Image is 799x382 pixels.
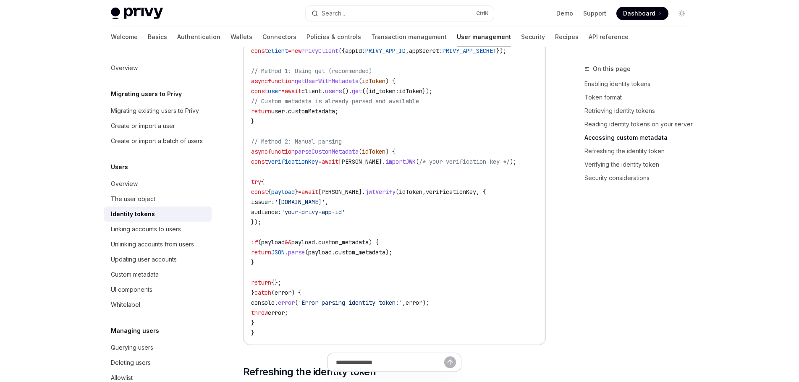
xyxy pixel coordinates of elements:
span: ); [385,249,392,256]
span: jwtVerify [365,188,396,196]
span: . [382,158,385,165]
div: Search... [322,8,345,18]
span: , [402,299,406,306]
span: error [275,289,291,296]
span: payload [261,238,285,246]
span: , [406,47,409,55]
a: Refreshing the identity token [584,144,695,158]
span: const [251,188,268,196]
div: Updating user accounts [111,254,177,264]
span: 'your-privy-app-id' [281,208,345,216]
a: User management [457,27,511,47]
div: Migrating existing users to Privy [111,106,199,116]
span: function [268,77,295,85]
span: try [251,178,261,186]
span: audience: [251,208,281,216]
div: The user object [111,194,155,204]
div: Identity tokens [111,209,155,219]
a: Policies & controls [307,27,361,47]
div: Linking accounts to users [111,224,181,234]
h5: Managing users [111,326,159,336]
span: custom_metadata [335,249,385,256]
a: Support [583,9,606,18]
span: . [315,238,318,246]
span: issuer: [251,198,275,206]
span: parse [288,249,305,256]
span: [PERSON_NAME] [338,158,382,165]
span: } [251,118,254,125]
a: Recipes [555,27,579,47]
h5: Users [111,162,128,172]
a: API reference [589,27,629,47]
span: }); [251,218,261,226]
span: ( [416,158,419,165]
div: Querying users [111,343,153,353]
span: client [268,47,288,55]
span: throw [251,309,268,317]
span: } [295,188,298,196]
span: user [271,107,285,115]
a: Updating user accounts [104,252,212,267]
span: payload [271,188,295,196]
span: payload [308,249,332,256]
span: ; [285,309,288,317]
span: PrivyClient [301,47,338,55]
span: parseCustomMetadata [295,148,359,155]
span: . [285,107,288,115]
a: Welcome [111,27,138,47]
div: Custom metadata [111,269,159,280]
span: , [422,188,426,196]
a: Verifying the identity token [584,158,695,171]
span: } [251,289,254,296]
span: user [268,87,281,95]
span: {}; [271,279,281,286]
span: . [285,249,288,256]
a: Querying users [104,340,212,355]
a: Overview [104,176,212,191]
span: && [285,238,291,246]
a: The user object [104,191,212,207]
span: } [251,329,254,337]
span: catch [254,289,271,296]
a: Connectors [262,27,296,47]
a: Create or import a user [104,118,212,133]
span: = [281,87,285,95]
span: customMetadata [288,107,335,115]
a: Whitelabel [104,297,212,312]
span: async [251,148,268,155]
a: Custom metadata [104,267,212,282]
a: Linking accounts to users [104,222,212,237]
div: UI components [111,285,152,295]
span: await [322,158,338,165]
span: // Custom metadata is already parsed and available [251,97,419,105]
span: . [332,249,335,256]
span: }); [422,87,432,95]
a: Migrating existing users to Privy [104,103,212,118]
span: // Method 2: Manual parsing [251,138,342,145]
span: await [301,188,318,196]
span: payload [291,238,315,246]
span: function [268,148,295,155]
span: new [291,47,301,55]
span: . [362,188,365,196]
a: Transaction management [371,27,447,47]
div: Deleting users [111,358,151,368]
span: 'Error parsing identity token:' [298,299,402,306]
span: // Method 1: Using get (recommended) [251,67,372,75]
span: }); [496,47,506,55]
span: appId: [345,47,365,55]
span: idToken [399,87,422,95]
div: Overview [111,179,138,189]
span: Ctrl K [476,10,489,17]
span: const [251,47,268,55]
a: Demo [556,9,573,18]
span: appSecret: [409,47,443,55]
span: ) { [385,77,396,85]
h5: Migrating users to Privy [111,89,182,99]
span: PRIVY_APP_ID [365,47,406,55]
span: return [251,249,271,256]
span: . [275,299,278,306]
span: id_token: [369,87,399,95]
div: Whitelabel [111,300,140,310]
button: Open search [306,6,494,21]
